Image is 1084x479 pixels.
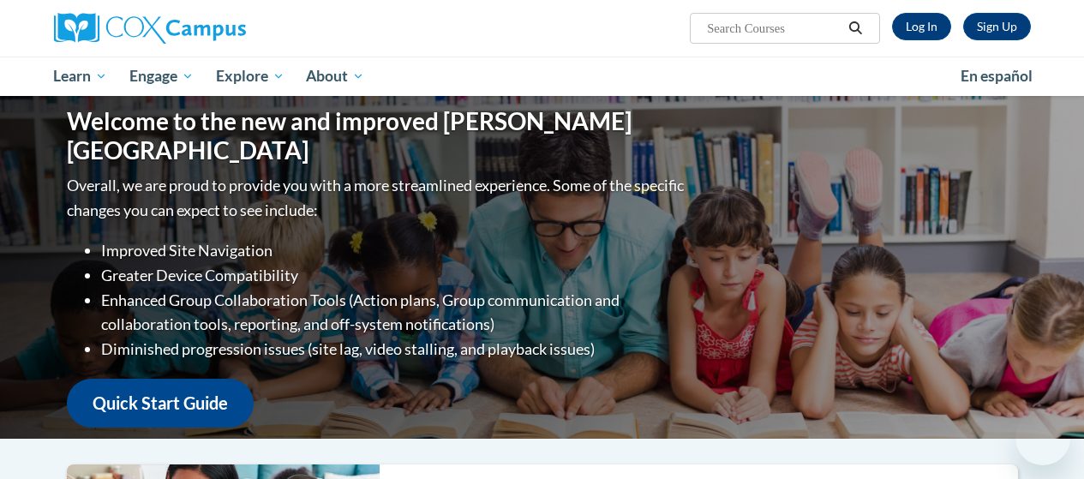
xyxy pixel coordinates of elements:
[842,18,868,39] button: Search
[101,337,688,362] li: Diminished progression issues (site lag, video stalling, and playback issues)
[118,57,205,96] a: Engage
[41,57,1044,96] div: Main menu
[53,66,107,87] span: Learn
[963,13,1031,40] a: Register
[67,379,254,428] a: Quick Start Guide
[1015,410,1070,465] iframe: Button to launch messaging window
[67,173,688,223] p: Overall, we are proud to provide you with a more streamlined experience. Some of the specific cha...
[892,13,951,40] a: Log In
[295,57,375,96] a: About
[67,107,688,165] h1: Welcome to the new and improved [PERSON_NAME][GEOGRAPHIC_DATA]
[205,57,296,96] a: Explore
[216,66,284,87] span: Explore
[961,67,1033,85] span: En español
[949,58,1044,94] a: En español
[54,13,246,44] img: Cox Campus
[101,288,688,338] li: Enhanced Group Collaboration Tools (Action plans, Group communication and collaboration tools, re...
[705,18,842,39] input: Search Courses
[54,13,362,44] a: Cox Campus
[306,66,364,87] span: About
[129,66,194,87] span: Engage
[101,263,688,288] li: Greater Device Compatibility
[43,57,119,96] a: Learn
[101,238,688,263] li: Improved Site Navigation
